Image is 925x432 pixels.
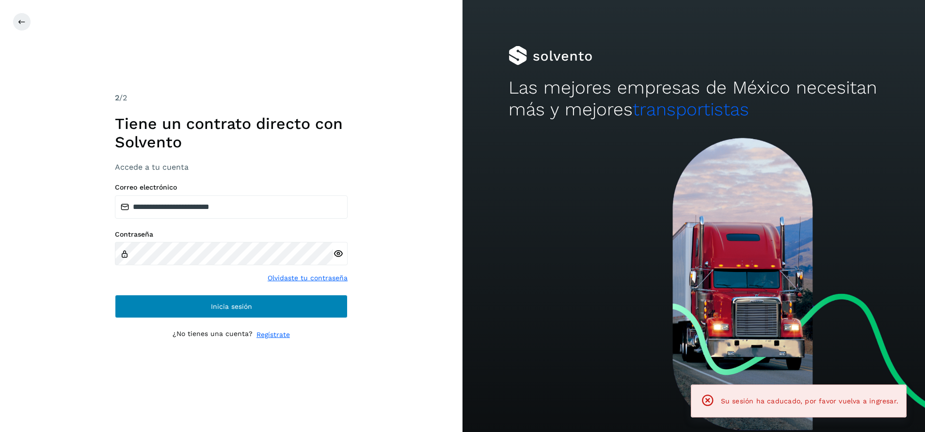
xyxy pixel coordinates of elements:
[115,183,348,192] label: Correo electrónico
[509,77,878,120] h2: Las mejores empresas de México necesitan más y mejores
[173,330,253,340] p: ¿No tienes una cuenta?
[115,92,348,104] div: /2
[721,397,898,405] span: Su sesión ha caducado, por favor vuelva a ingresar.
[211,303,252,310] span: Inicia sesión
[115,114,348,152] h1: Tiene un contrato directo con Solvento
[115,93,119,102] span: 2
[115,295,348,318] button: Inicia sesión
[115,230,348,239] label: Contraseña
[256,330,290,340] a: Regístrate
[633,99,749,120] span: transportistas
[268,273,348,283] a: Olvidaste tu contraseña
[115,162,348,172] h3: Accede a tu cuenta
